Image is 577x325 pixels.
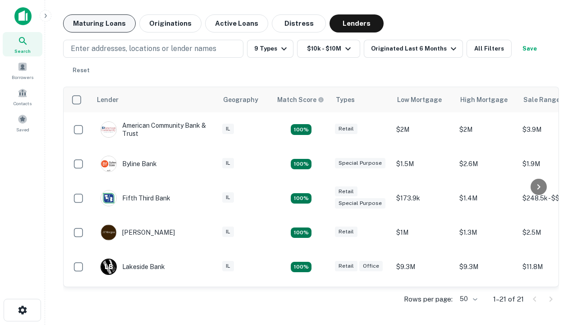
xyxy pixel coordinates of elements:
img: picture [101,122,116,137]
div: Lakeside Bank [101,259,165,275]
td: $9.3M [392,250,455,284]
img: picture [101,190,116,206]
div: IL [222,158,234,168]
th: High Mortgage [455,87,518,112]
div: Retail [335,186,357,197]
img: capitalize-icon.png [14,7,32,25]
td: $2M [455,112,518,147]
div: Retail [335,261,357,271]
th: Geography [218,87,272,112]
h6: Match Score [277,95,322,105]
button: Originations [139,14,201,32]
div: IL [222,124,234,134]
td: $1.5M [392,284,455,318]
td: $5.4M [455,284,518,318]
td: $173.9k [392,181,455,215]
img: picture [101,225,116,240]
td: $1M [392,215,455,250]
div: Byline Bank [101,156,157,172]
div: Matching Properties: 3, hasApolloMatch: undefined [291,262,311,273]
span: Search [14,47,31,55]
span: Saved [16,126,29,133]
div: Special Purpose [335,158,385,168]
button: Active Loans [205,14,268,32]
td: $9.3M [455,250,518,284]
div: High Mortgage [460,94,508,105]
div: Office [359,261,383,271]
div: Originated Last 6 Months [371,43,459,54]
div: Types [336,94,355,105]
th: Lender [92,87,218,112]
div: Geography [223,94,258,105]
div: 50 [456,292,479,306]
p: Enter addresses, locations or lender names [71,43,216,54]
td: $2.6M [455,147,518,181]
button: 9 Types [247,40,293,58]
div: Matching Properties: 2, hasApolloMatch: undefined [291,193,311,204]
button: All Filters [467,40,512,58]
div: IL [222,227,234,237]
th: Capitalize uses an advanced AI algorithm to match your search with the best lender. The match sco... [272,87,330,112]
div: Retail [335,227,357,237]
span: Borrowers [12,74,33,81]
div: Fifth Third Bank [101,190,170,206]
div: Matching Properties: 3, hasApolloMatch: undefined [291,159,311,170]
img: picture [101,156,116,172]
button: Maturing Loans [63,14,136,32]
th: Low Mortgage [392,87,455,112]
a: Search [3,32,42,56]
td: $1.5M [392,147,455,181]
div: American Community Bank & Trust [101,121,209,138]
td: $1.3M [455,215,518,250]
p: 1–21 of 21 [493,294,524,305]
p: L B [105,262,113,272]
div: IL [222,192,234,203]
div: Special Purpose [335,198,385,209]
a: Saved [3,111,42,135]
a: Contacts [3,84,42,109]
div: Capitalize uses an advanced AI algorithm to match your search with the best lender. The match sco... [277,95,324,105]
div: Retail [335,124,357,134]
div: Matching Properties: 2, hasApolloMatch: undefined [291,227,311,238]
p: Rows per page: [404,294,453,305]
button: $10k - $10M [297,40,360,58]
div: Sale Range [523,94,560,105]
td: $2M [392,112,455,147]
div: Matching Properties: 2, hasApolloMatch: undefined [291,124,311,135]
button: Distress [272,14,326,32]
div: Low Mortgage [397,94,442,105]
button: Lenders [330,14,384,32]
div: IL [222,261,234,271]
iframe: Chat Widget [532,253,577,296]
th: Types [330,87,392,112]
td: $1.4M [455,181,518,215]
span: Contacts [14,100,32,107]
a: Borrowers [3,58,42,83]
button: Reset [67,61,96,79]
div: [PERSON_NAME] [101,224,175,241]
button: Save your search to get updates of matches that match your search criteria. [515,40,544,58]
button: Enter addresses, locations or lender names [63,40,243,58]
div: Lender [97,94,119,105]
button: Originated Last 6 Months [364,40,463,58]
